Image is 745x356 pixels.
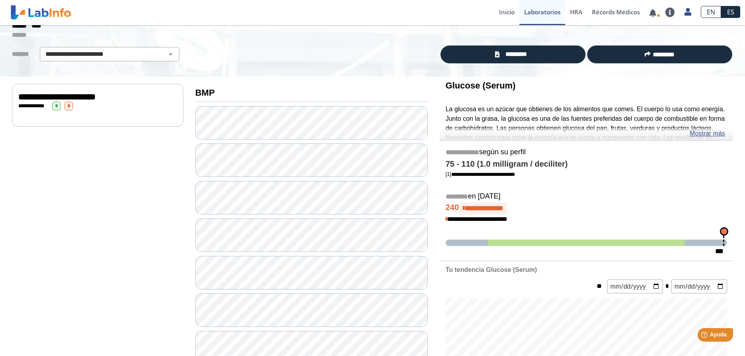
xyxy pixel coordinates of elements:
[690,129,725,138] a: Mostrar más
[446,171,515,177] a: [1]
[701,6,721,18] a: EN
[446,104,727,162] p: La glucosa es un azúcar que obtienes de los alimentos que comes. El cuerpo lo usa como energía. J...
[446,266,537,273] b: Tu tendencia Glucose (Serum)
[195,88,215,98] b: BMP
[721,6,740,18] a: ES
[446,81,516,90] b: Glucose (Serum)
[674,325,736,347] iframe: Help widget launcher
[446,192,727,201] h5: en [DATE]
[607,279,663,293] input: mm/dd/yyyy
[671,279,727,293] input: mm/dd/yyyy
[446,203,727,214] h4: 240
[446,148,727,157] h5: según su perfil
[570,8,582,16] span: HRA
[446,159,727,169] h4: 75 - 110 (1.0 milligram / deciliter)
